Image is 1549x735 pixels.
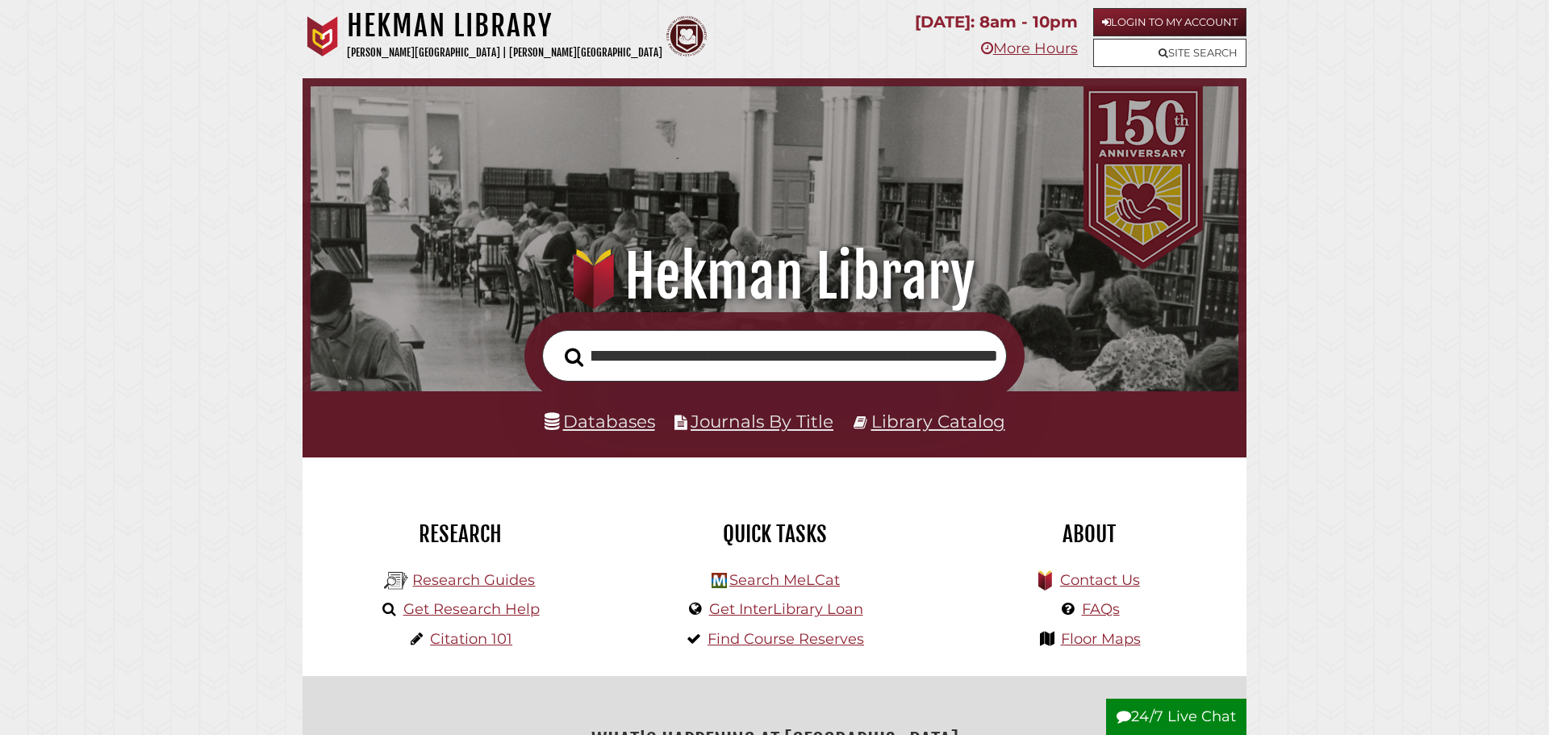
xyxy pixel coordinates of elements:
[915,8,1078,36] p: [DATE]: 8am - 10pm
[303,16,343,56] img: Calvin University
[729,571,840,589] a: Search MeLCat
[412,571,535,589] a: Research Guides
[871,411,1005,432] a: Library Catalog
[1093,8,1246,36] a: Login to My Account
[347,44,662,62] p: [PERSON_NAME][GEOGRAPHIC_DATA] | [PERSON_NAME][GEOGRAPHIC_DATA]
[315,520,605,548] h2: Research
[709,600,863,618] a: Get InterLibrary Loan
[1093,39,1246,67] a: Site Search
[666,16,707,56] img: Calvin Theological Seminary
[557,343,591,372] button: Search
[691,411,833,432] a: Journals By Title
[565,347,583,367] i: Search
[944,520,1234,548] h2: About
[708,630,864,648] a: Find Course Reserves
[1061,630,1141,648] a: Floor Maps
[712,573,727,588] img: Hekman Library Logo
[384,569,408,593] img: Hekman Library Logo
[430,630,512,648] a: Citation 101
[347,8,662,44] h1: Hekman Library
[545,411,655,432] a: Databases
[403,600,540,618] a: Get Research Help
[334,241,1215,312] h1: Hekman Library
[1082,600,1120,618] a: FAQs
[629,520,920,548] h2: Quick Tasks
[1060,571,1140,589] a: Contact Us
[981,40,1078,57] a: More Hours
